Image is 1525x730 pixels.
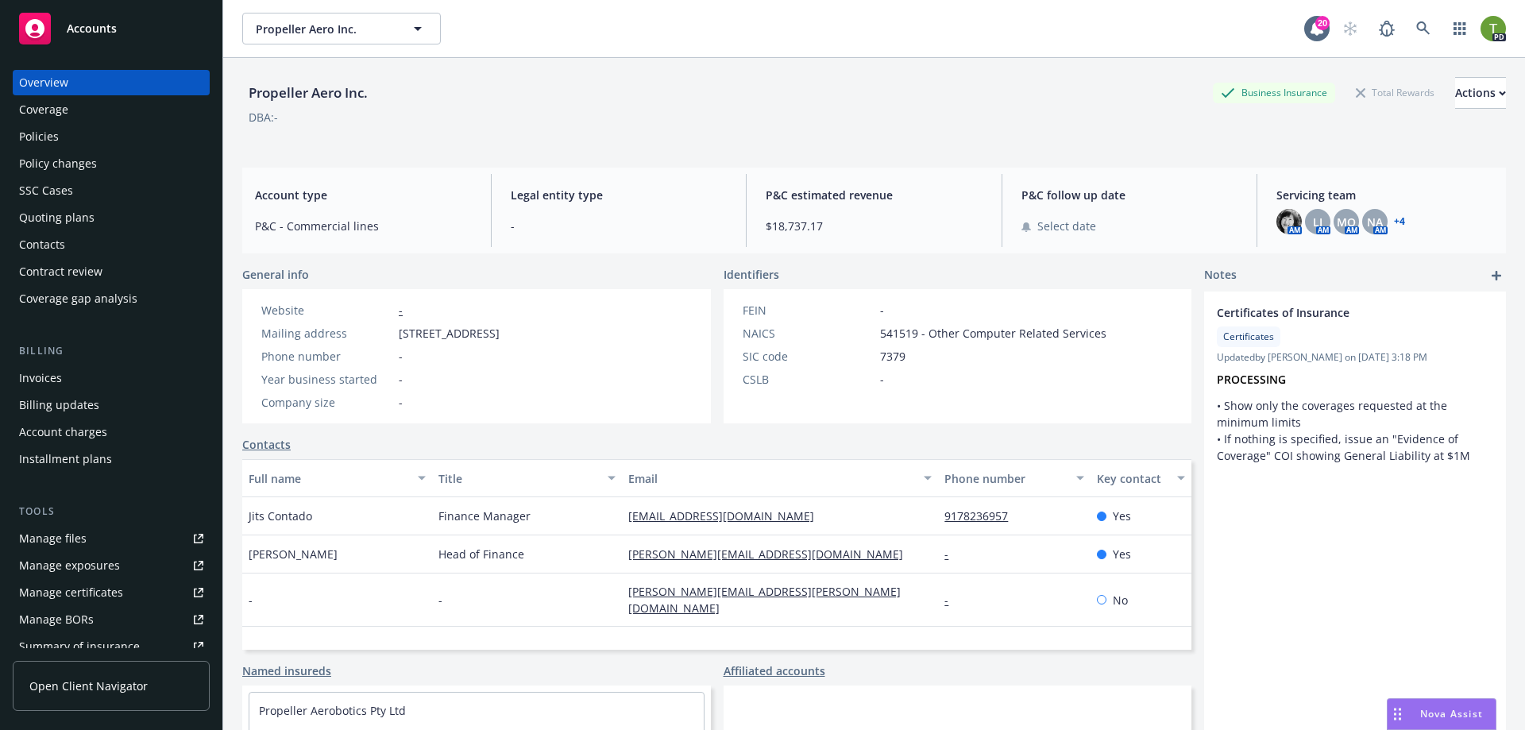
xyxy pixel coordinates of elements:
a: Policy changes [13,151,210,176]
span: Jits Contado [249,508,312,524]
span: Finance Manager [438,508,531,524]
div: Phone number [944,470,1066,487]
a: Manage BORs [13,607,210,632]
span: General info [242,266,309,283]
a: Switch app [1444,13,1476,44]
div: Title [438,470,598,487]
div: Certificates of InsuranceCertificatesUpdatedby [PERSON_NAME] on [DATE] 3:18 PMPROCESSING• Show on... [1204,292,1506,477]
button: Actions [1455,77,1506,109]
a: - [944,547,961,562]
span: LI [1313,214,1322,230]
div: Actions [1455,78,1506,108]
a: [EMAIL_ADDRESS][DOMAIN_NAME] [628,508,827,523]
span: Yes [1113,508,1131,524]
div: Phone number [261,348,392,365]
div: CSLB [743,371,874,388]
button: Propeller Aero Inc. [242,13,441,44]
a: Contacts [242,436,291,453]
button: Key contact [1091,459,1191,497]
span: Certificates [1223,330,1274,344]
span: - [511,218,728,234]
span: Identifiers [724,266,779,283]
img: photo [1481,16,1506,41]
a: Report a Bug [1371,13,1403,44]
span: Yes [1113,546,1131,562]
div: Year business started [261,371,392,388]
div: Billing [13,343,210,359]
div: Manage BORs [19,607,94,632]
span: No [1113,592,1128,608]
div: Drag to move [1388,699,1407,729]
div: Contacts [19,232,65,257]
div: NAICS [743,325,874,342]
span: Certificates of Insurance [1217,304,1452,321]
span: Servicing team [1276,187,1493,203]
a: Manage exposures [13,553,210,578]
span: Propeller Aero Inc. [256,21,393,37]
a: Account charges [13,419,210,445]
button: Full name [242,459,432,497]
a: Invoices [13,365,210,391]
a: Contract review [13,259,210,284]
span: - [880,371,884,388]
a: Accounts [13,6,210,51]
a: Coverage gap analysis [13,286,210,311]
a: SSC Cases [13,178,210,203]
div: Business Insurance [1213,83,1335,102]
span: $18,737.17 [766,218,983,234]
div: FEIN [743,302,874,319]
span: NA [1367,214,1383,230]
div: Manage exposures [19,553,120,578]
a: Policies [13,124,210,149]
a: add [1487,266,1506,285]
div: Full name [249,470,408,487]
span: Open Client Navigator [29,678,148,694]
a: Named insureds [242,662,331,679]
a: Manage certificates [13,580,210,605]
a: [PERSON_NAME][EMAIL_ADDRESS][PERSON_NAME][DOMAIN_NAME] [628,584,901,616]
span: P&C estimated revenue [766,187,983,203]
a: [PERSON_NAME][EMAIL_ADDRESS][DOMAIN_NAME] [628,547,916,562]
button: Phone number [938,459,1090,497]
span: - [399,394,403,411]
div: Billing updates [19,392,99,418]
span: [STREET_ADDRESS] [399,325,500,342]
span: Updated by [PERSON_NAME] on [DATE] 3:18 PM [1217,350,1493,365]
span: - [880,302,884,319]
img: photo [1276,209,1302,234]
div: Email [628,470,914,487]
div: Coverage gap analysis [19,286,137,311]
div: Coverage [19,97,68,122]
a: Overview [13,70,210,95]
a: - [944,593,961,608]
div: Manage files [19,526,87,551]
span: [PERSON_NAME] [249,546,338,562]
a: Propeller Aerobotics Pty Ltd [259,703,406,718]
span: P&C - Commercial lines [255,218,472,234]
div: Manage certificates [19,580,123,605]
a: +4 [1394,217,1405,226]
div: Propeller Aero Inc. [242,83,374,103]
div: Quoting plans [19,205,95,230]
a: Contacts [13,232,210,257]
p: • Show only the coverages requested at the minimum limits • If nothing is specified, issue an "Ev... [1217,397,1493,464]
a: Billing updates [13,392,210,418]
div: Contract review [19,259,102,284]
div: Website [261,302,392,319]
a: Coverage [13,97,210,122]
div: Installment plans [19,446,112,472]
div: Key contact [1097,470,1168,487]
a: Summary of insurance [13,634,210,659]
span: P&C follow up date [1021,187,1238,203]
span: 541519 - Other Computer Related Services [880,325,1106,342]
span: 7379 [880,348,905,365]
a: 9178236957 [944,508,1021,523]
a: Manage files [13,526,210,551]
span: Accounts [67,22,117,35]
span: Head of Finance [438,546,524,562]
a: Search [1407,13,1439,44]
div: Policies [19,124,59,149]
a: Affiliated accounts [724,662,825,679]
div: Summary of insurance [19,634,140,659]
